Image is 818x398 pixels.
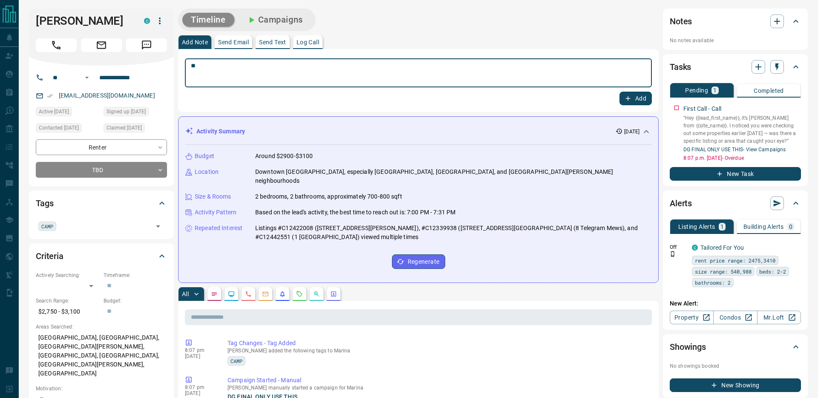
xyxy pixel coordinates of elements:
div: TBD [36,162,167,178]
p: 8:07 p.m. [DATE] - Overdue [683,154,801,162]
span: Message [126,38,167,52]
svg: Notes [211,291,218,297]
p: Campaign Started - Manual [228,376,648,385]
a: [EMAIL_ADDRESS][DOMAIN_NAME] [59,92,155,99]
p: Building Alerts [743,224,784,230]
span: beds: 2-2 [759,267,786,276]
svg: Emails [262,291,269,297]
div: condos.ca [144,18,150,24]
div: condos.ca [692,245,698,251]
a: DG FINAL ONLY USE THIS- View Campaigns [683,147,786,153]
span: size range: 540,988 [695,267,752,276]
h2: Criteria [36,249,63,263]
div: Mon Oct 06 2025 [104,123,167,135]
svg: Lead Browsing Activity [228,291,235,297]
h2: Notes [670,14,692,28]
p: [PERSON_NAME] added the following tags to Marina [228,348,648,354]
p: [PERSON_NAME] manually started a campaign for Marina [228,385,648,391]
p: 2 bedrooms, 2 bathrooms, approximately 700-800 sqft [255,192,402,201]
p: Listing Alerts [678,224,715,230]
p: Downtown [GEOGRAPHIC_DATA], especially [GEOGRAPHIC_DATA], [GEOGRAPHIC_DATA], and [GEOGRAPHIC_DATA... [255,167,651,185]
p: All [182,291,189,297]
p: Motivation: [36,385,167,392]
button: Campaigns [238,13,311,27]
p: Send Text [259,39,286,45]
p: Repeated Interest [195,224,242,233]
span: CAMP [230,357,242,365]
p: Completed [754,88,784,94]
a: Tailored For You [700,244,744,251]
p: 1 [713,87,717,93]
p: Log Call [297,39,319,45]
svg: Listing Alerts [279,291,286,297]
div: Tags [36,193,167,213]
a: Property [670,311,714,324]
p: Timeframe: [104,271,167,279]
h2: Tasks [670,60,691,74]
button: Regenerate [392,254,445,269]
p: [DATE] [624,128,639,136]
p: Around $2900-$3100 [255,152,313,161]
button: Open [152,220,164,232]
div: Renter [36,139,167,155]
p: Activity Pattern [195,208,236,217]
div: Notes [670,11,801,32]
span: Contacted [DATE] [39,124,79,132]
p: New Alert: [670,299,801,308]
div: Alerts [670,193,801,213]
div: Showings [670,337,801,357]
button: New Task [670,167,801,181]
p: No showings booked [670,362,801,370]
svg: Calls [245,291,252,297]
a: Condos [713,311,757,324]
button: Add [619,92,652,105]
p: 8:07 pm [185,384,215,390]
p: [DATE] [185,353,215,359]
span: Email [81,38,122,52]
div: Mon Oct 06 2025 [104,107,167,119]
p: Off [670,243,687,251]
a: Mr.Loft [757,311,801,324]
span: CAMP [41,222,53,231]
svg: Requests [296,291,303,297]
svg: Email Verified [47,93,53,99]
div: Mon Oct 06 2025 [36,123,99,135]
p: Areas Searched: [36,323,167,331]
p: 8:07 pm [185,347,215,353]
span: Claimed [DATE] [107,124,142,132]
div: Mon Oct 06 2025 [36,107,99,119]
p: Budget [195,152,214,161]
button: Open [82,72,92,83]
div: Tasks [670,57,801,77]
h1: [PERSON_NAME] [36,14,131,28]
p: [GEOGRAPHIC_DATA], [GEOGRAPHIC_DATA], [GEOGRAPHIC_DATA][PERSON_NAME], [GEOGRAPHIC_DATA], [GEOGRAP... [36,331,167,381]
p: 1 [720,224,724,230]
h2: Showings [670,340,706,354]
p: 0 [789,224,792,230]
p: Add Note [182,39,208,45]
svg: Push Notification Only [670,251,676,257]
span: Active [DATE] [39,107,69,116]
p: First Call - Call [683,104,721,113]
p: Actively Searching: [36,271,99,279]
p: No notes available [670,37,801,44]
p: “Hey {{lead_first_name}}, it’s [PERSON_NAME] from {{site_name}}. I noticed you were checking out ... [683,114,801,145]
svg: Opportunities [313,291,320,297]
h2: Alerts [670,196,692,210]
p: Pending [685,87,708,93]
button: New Showing [670,378,801,392]
p: [DATE] [185,390,215,396]
span: Signed up [DATE] [107,107,146,116]
span: rent price range: 2475,3410 [695,256,775,265]
p: Listings #C12422008 ([STREET_ADDRESS][PERSON_NAME]), #C12339938 ([STREET_ADDRESS][GEOGRAPHIC_DATA... [255,224,651,242]
p: Location [195,167,219,176]
div: Activity Summary[DATE] [185,124,651,139]
span: bathrooms: 2 [695,278,731,287]
p: Size & Rooms [195,192,231,201]
p: $2,750 - $3,100 [36,305,99,319]
button: Timeline [182,13,234,27]
p: Activity Summary [196,127,245,136]
p: Based on the lead's activity, the best time to reach out is: 7:00 PM - 7:31 PM [255,208,455,217]
p: Search Range: [36,297,99,305]
h2: Tags [36,196,53,210]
